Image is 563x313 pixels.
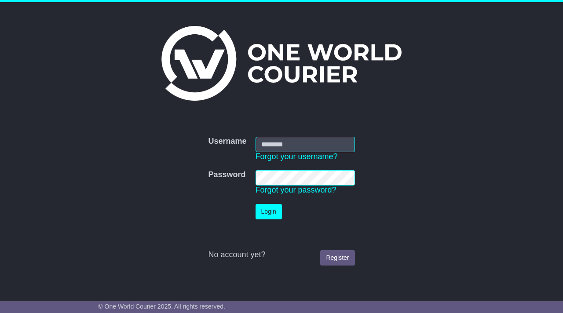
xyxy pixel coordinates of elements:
span: © One World Courier 2025. All rights reserved. [98,303,225,310]
button: Login [256,204,282,219]
a: Register [320,250,355,266]
div: No account yet? [208,250,355,260]
label: Username [208,137,246,146]
label: Password [208,170,245,180]
a: Forgot your password? [256,186,336,194]
img: One World [161,26,402,101]
a: Forgot your username? [256,152,338,161]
